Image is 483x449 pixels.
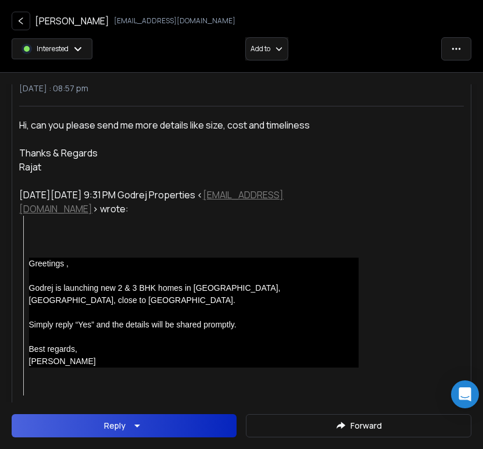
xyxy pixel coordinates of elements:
[29,343,359,355] div: Best regards,
[19,188,359,216] div: [DATE][DATE] 9:31 PM Godrej Properties < > wrote:
[29,355,359,368] div: [PERSON_NAME]
[12,414,237,437] button: Reply
[29,319,359,331] div: Simply reply “Yes” and the details will be shared promptly.
[29,282,359,307] div: Godrej is launching new 2 & 3 BHK homes in [GEOGRAPHIC_DATA], [GEOGRAPHIC_DATA], close to [GEOGRA...
[37,44,69,54] p: Interested
[251,44,270,54] p: Add to
[29,258,359,270] div: Greetings ,
[451,380,479,408] div: Open Intercom Messenger
[19,160,359,174] div: Rajat
[19,146,359,160] div: Thanks & Regards
[246,414,471,437] button: Forward
[104,420,126,432] div: Reply
[19,83,464,94] p: [DATE] : 08:57 pm
[12,37,92,60] button: Interested
[19,118,359,174] div: Hi, can you please send me more details like size, cost and timeliness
